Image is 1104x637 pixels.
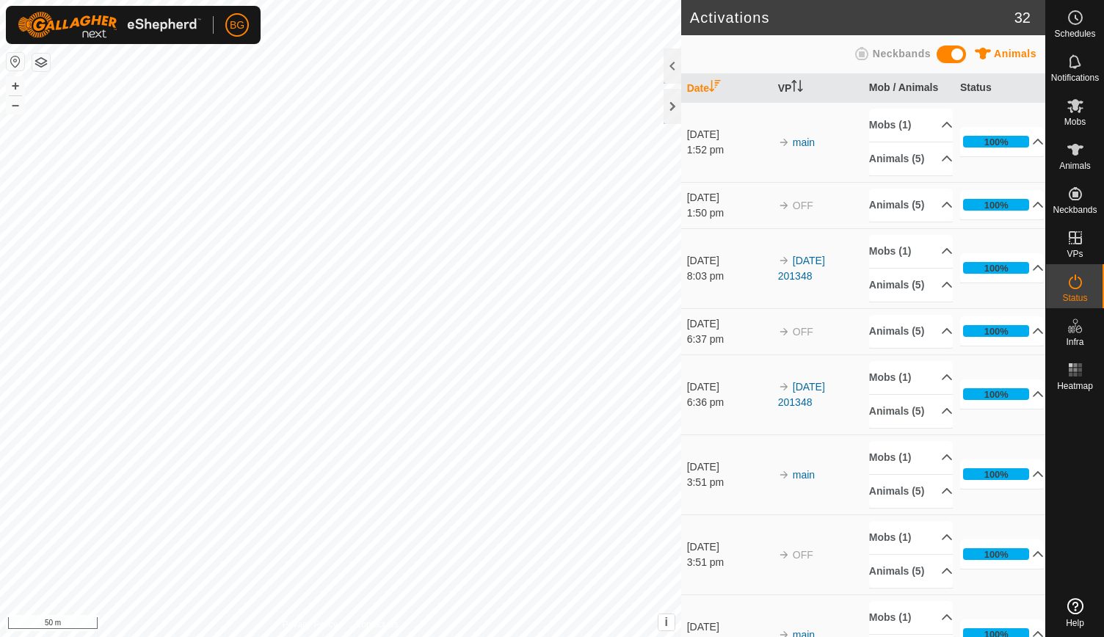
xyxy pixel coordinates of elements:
img: arrow [778,326,790,338]
div: 100% [963,548,1029,560]
div: 100% [963,136,1029,148]
p-accordion-header: Animals (5) [869,475,953,508]
span: VPs [1067,250,1083,258]
span: Animals [994,48,1036,59]
span: i [664,616,667,628]
span: 32 [1014,7,1031,29]
th: VP [772,74,863,103]
a: Privacy Policy [283,618,338,631]
div: 1:50 pm [687,205,771,221]
div: 100% [984,387,1009,401]
p-accordion-header: Mobs (1) [869,235,953,268]
div: 100% [984,467,1009,481]
h2: Activations [690,9,1014,26]
th: Date [681,74,772,103]
button: Map Layers [32,54,50,71]
div: 6:36 pm [687,395,771,410]
span: Help [1066,619,1084,627]
span: Animals [1059,161,1091,170]
div: 100% [984,135,1009,149]
div: [DATE] [687,316,771,332]
p-accordion-header: Animals (5) [869,189,953,222]
span: Infra [1066,338,1083,346]
div: 100% [963,468,1029,480]
div: 8:03 pm [687,269,771,284]
p-accordion-header: Animals (5) [869,269,953,302]
img: Gallagher Logo [18,12,201,38]
p-sorticon: Activate to sort [709,82,721,94]
a: main [793,136,815,148]
p-accordion-header: 100% [960,127,1044,156]
button: Reset Map [7,53,24,70]
p-accordion-header: Mobs (1) [869,601,953,634]
div: 100% [963,388,1029,400]
p-accordion-header: Mobs (1) [869,109,953,142]
div: 3:51 pm [687,475,771,490]
span: Heatmap [1057,382,1093,390]
img: arrow [778,381,790,393]
div: 100% [984,198,1009,212]
span: BG [230,18,244,33]
div: [DATE] [687,253,771,269]
th: Mob / Animals [863,74,954,103]
a: Help [1046,592,1104,633]
button: – [7,96,24,114]
p-accordion-header: Mobs (1) [869,521,953,554]
div: 100% [963,199,1029,211]
div: 100% [984,547,1009,561]
div: 100% [963,325,1029,337]
span: Mobs [1064,117,1086,126]
span: Notifications [1051,73,1099,82]
img: arrow [778,255,790,266]
img: arrow [778,136,790,148]
a: [DATE] 201348 [778,381,825,408]
span: Status [1062,294,1087,302]
p-accordion-header: Mobs (1) [869,361,953,394]
div: [DATE] [687,459,771,475]
span: OFF [793,326,813,338]
p-accordion-header: Mobs (1) [869,441,953,474]
span: Neckbands [873,48,931,59]
button: + [7,77,24,95]
span: OFF [793,200,813,211]
div: [DATE] [687,619,771,635]
th: Status [954,74,1045,103]
div: 100% [984,261,1009,275]
a: main [793,469,815,481]
img: arrow [778,200,790,211]
div: [DATE] [687,127,771,142]
p-accordion-header: 100% [960,253,1044,283]
div: [DATE] [687,379,771,395]
span: Neckbands [1053,205,1097,214]
span: OFF [793,549,813,561]
a: [DATE] 201348 [778,255,825,282]
p-accordion-header: Animals (5) [869,555,953,588]
div: 100% [963,262,1029,274]
div: [DATE] [687,190,771,205]
p-accordion-header: Animals (5) [869,142,953,175]
div: 100% [984,324,1009,338]
p-accordion-header: Animals (5) [869,315,953,348]
p-accordion-header: 100% [960,459,1044,489]
span: Schedules [1054,29,1095,38]
img: arrow [778,549,790,561]
div: 3:51 pm [687,555,771,570]
img: arrow [778,469,790,481]
div: 6:37 pm [687,332,771,347]
div: 1:52 pm [687,142,771,158]
div: [DATE] [687,539,771,555]
p-accordion-header: 100% [960,190,1044,219]
p-accordion-header: 100% [960,379,1044,409]
button: i [658,614,675,630]
p-accordion-header: Animals (5) [869,395,953,428]
p-accordion-header: 100% [960,316,1044,346]
p-sorticon: Activate to sort [791,82,803,94]
p-accordion-header: 100% [960,539,1044,569]
a: Contact Us [355,618,399,631]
